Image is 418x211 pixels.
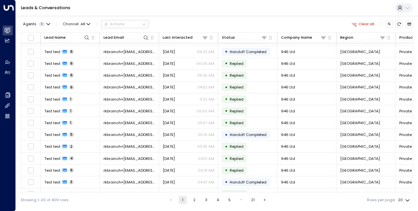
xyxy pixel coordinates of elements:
[44,73,60,78] span: Test test
[281,97,295,102] span: 946 Ltd
[104,22,125,26] div: Actions
[230,73,244,78] span: Replied
[69,97,73,102] span: 1
[163,97,175,102] span: Aug 27, 2025
[104,191,155,197] span: rkbrainch+946@live.co.uk
[28,179,34,185] span: Toggle select row
[230,132,267,137] span: Handoff Completed
[281,180,295,185] span: 946 Ltd
[28,143,34,150] span: Toggle select row
[104,180,155,185] span: rkbrainch+946@live.co.uk
[104,108,155,114] span: rkbrainch+946@live.co.uk
[281,34,326,41] div: Company Name
[197,108,214,114] p: 06:50 AM
[44,49,60,54] span: Test test
[199,97,214,102] p: 11:22 AM
[225,106,228,115] div: •
[163,85,175,90] span: Aug 28, 2025
[340,34,353,41] div: Region
[163,120,175,125] span: Aug 27, 2025
[44,85,60,90] span: Test test
[225,47,228,56] div: •
[398,196,411,204] div: 20
[230,97,244,102] span: Replied
[230,144,244,149] span: Replied
[281,73,295,78] span: 946 Ltd
[104,34,124,41] div: Lead Email
[249,196,257,204] button: Go to page 21
[214,196,222,204] button: Go to page 4
[198,156,214,161] p: 04:31 AM
[44,120,60,125] span: Test test
[340,144,380,149] span: London
[104,132,155,137] span: rkbrainch+946@live.co.uk
[28,34,34,41] span: Toggle select all
[349,20,377,28] button: Clear all
[367,197,395,203] label: Rows per page:
[69,192,74,196] span: 8
[230,168,244,173] span: Replied
[230,191,244,197] span: Replied
[197,144,214,149] p: 03:35 AM
[225,95,228,104] div: •
[340,61,380,66] span: London
[104,97,155,102] span: rkbrainch+946@live.co.uk
[44,108,60,114] span: Test test
[21,20,52,28] button: Agents1
[44,180,60,185] span: Test test
[281,34,312,41] div: Company Name
[28,191,34,197] span: Toggle select row
[340,108,380,114] span: London
[230,61,244,66] span: Replied
[163,49,175,54] span: Aug 28, 2025
[69,180,74,184] span: 3
[28,84,34,90] span: Toggle select row
[225,71,228,80] div: •
[225,130,228,139] div: •
[197,73,214,78] p: 05:25 AM
[61,20,93,28] button: Channel:All
[281,191,295,197] span: 946 Ltd
[225,154,228,163] div: •
[281,120,295,125] span: 946 Ltd
[69,49,74,54] span: 6
[197,120,214,125] p: 05:57 AM
[230,180,267,185] span: Handoff Completed
[281,144,295,149] span: 946 Ltd
[44,97,60,102] span: Test test
[163,73,175,78] span: Aug 28, 2025
[69,109,73,113] span: 1
[340,120,380,125] span: London
[225,196,233,204] button: Go to page 5
[230,49,267,54] span: Handoff Completed
[395,20,403,28] span: Refresh
[202,196,210,204] button: Go to page 3
[104,85,155,90] span: rkbrainch+946@live.co.uk
[191,196,198,204] button: Go to page 2
[340,97,380,102] span: London
[196,61,214,66] p: 06:06 AM
[281,61,295,66] span: 946 Ltd
[340,180,380,185] span: London
[104,168,155,173] span: rkbrainch+946@live.co.uk
[230,156,244,161] span: Replied
[163,34,193,41] div: Last Interacted
[340,34,385,41] div: Region
[340,73,380,78] span: London
[197,85,214,90] p: 04:52 AM
[28,96,34,103] span: Toggle select row
[21,197,69,203] div: Showing 1-20 of 409 rows
[28,48,34,55] span: Toggle select row
[44,156,60,161] span: Test test
[44,34,66,41] div: Lead Name
[28,167,34,174] span: Toggle select row
[104,120,155,125] span: rkbrainch+946@live.co.uk
[225,178,228,186] div: •
[69,85,74,90] span: 6
[104,49,155,54] span: rkbrainch+946@live.co.uk
[104,156,155,161] span: rkbrainch+946@live.co.uk
[104,34,149,41] div: Lead Email
[399,34,415,41] div: Product
[340,168,380,173] span: London
[21,5,70,10] a: Leads & Conversations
